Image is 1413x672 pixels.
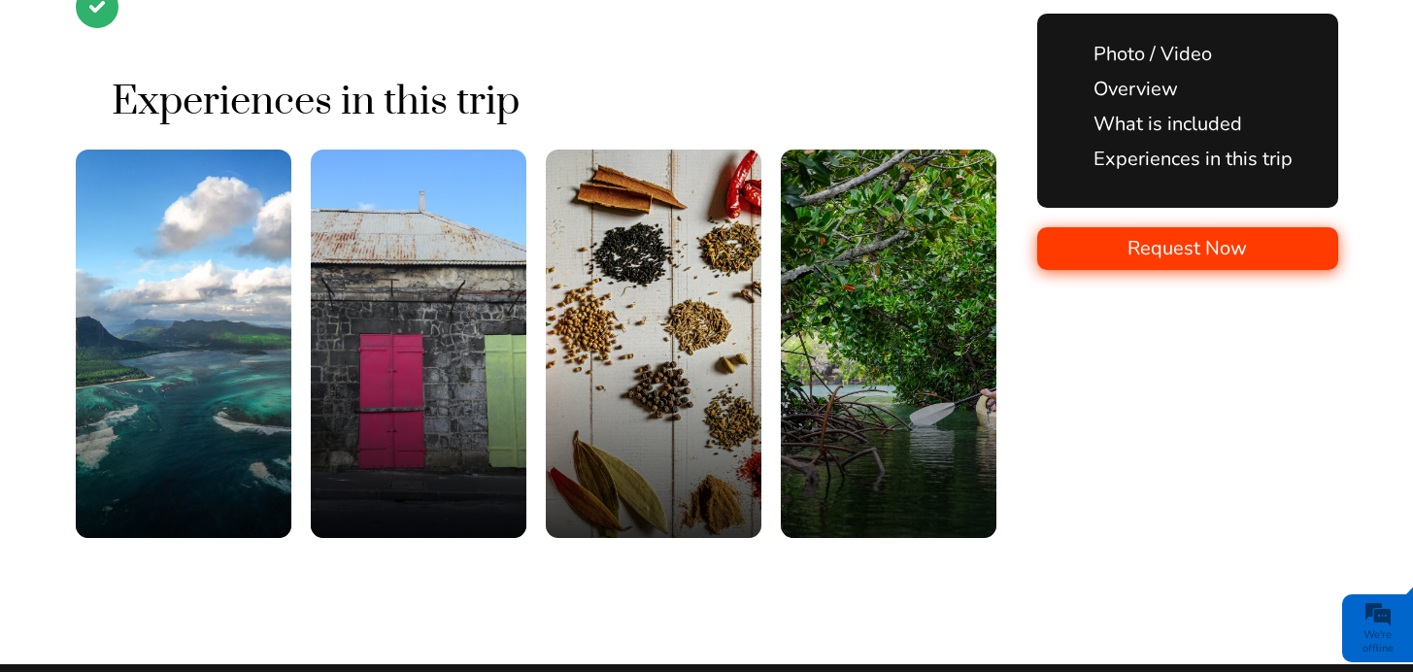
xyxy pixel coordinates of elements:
[1074,111,1242,137] a: What is included
[25,180,354,222] input: Enter your last name
[1074,146,1293,172] a: Experiences in this trip
[285,525,353,552] em: Submit
[1074,41,1212,67] a: Photo / Video
[319,10,365,56] div: Minimize live chat window
[1347,628,1408,655] div: We're offline
[1037,235,1338,262] span: Request Now
[130,102,355,127] div: Leave a message
[25,237,354,280] input: Enter your email address
[25,294,354,509] textarea: Type your message and click 'Submit'
[1074,76,1178,102] a: Overview
[21,100,50,129] div: Navigation go back
[112,77,957,128] h2: Experiences in this trip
